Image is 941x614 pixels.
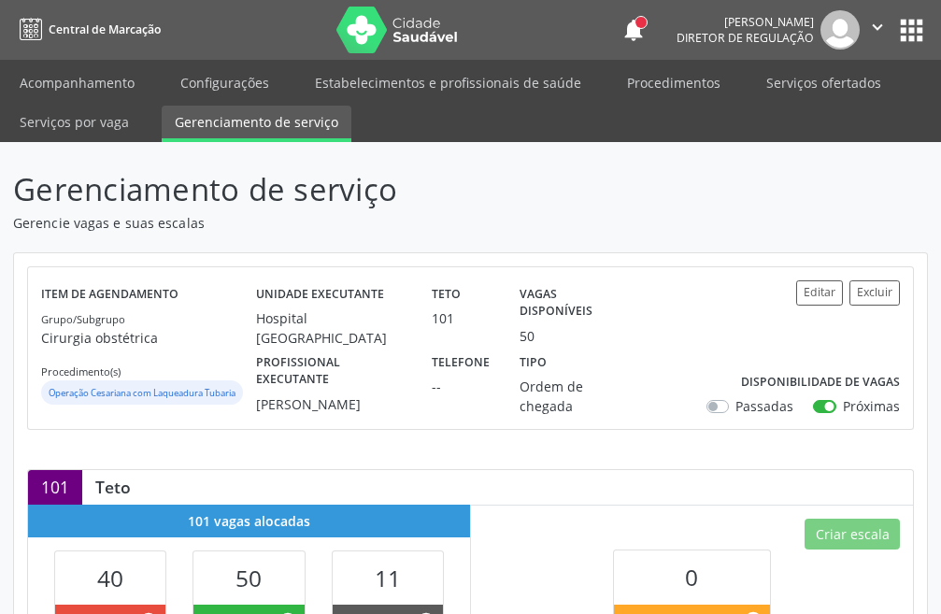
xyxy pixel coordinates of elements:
i:  [867,17,888,37]
label: Próximas [843,396,900,416]
button: Criar escala [805,519,900,550]
button: Editar [796,280,843,306]
div: 101 [28,470,82,504]
a: Procedimentos [614,66,734,99]
img: img [820,10,860,50]
button:  [860,10,895,50]
div: Teto [82,477,144,497]
div: 50 [520,326,535,346]
label: Unidade executante [256,280,384,309]
div: [PERSON_NAME] [677,14,814,30]
p: Cirurgia obstétrica [41,328,256,348]
a: Central de Marcação [13,14,161,45]
button: Excluir [849,280,900,306]
a: Configurações [167,66,282,99]
label: Profissional executante [256,348,406,393]
span: Central de Marcação [49,21,161,37]
label: Disponibilidade de vagas [741,367,900,396]
button: apps [895,14,928,47]
div: -- [432,377,493,396]
a: Estabelecimentos e profissionais de saúde [302,66,594,99]
span: 40 [97,563,123,593]
span: 50 [235,563,262,593]
div: [PERSON_NAME] [256,394,406,414]
span: Diretor de regulação [677,30,814,46]
p: Gerenciamento de serviço [13,166,653,213]
button: notifications [620,17,647,43]
small: Operação Cesariana com Laqueadura Tubaria [49,387,235,399]
a: Gerenciamento de serviço [162,106,351,142]
label: Vagas disponíveis [520,280,625,326]
div: 101 [432,308,493,328]
a: Serviços ofertados [753,66,894,99]
a: Serviços por vaga [7,106,142,138]
label: Teto [432,280,461,309]
label: Item de agendamento [41,280,178,309]
small: Procedimento(s) [41,364,121,378]
small: Grupo/Subgrupo [41,312,125,326]
label: Tipo [520,348,547,377]
span: 11 [375,563,401,593]
div: Ordem de chegada [520,377,625,416]
label: Telefone [432,348,490,377]
a: Acompanhamento [7,66,148,99]
p: Gerencie vagas e suas escalas [13,213,653,233]
label: Passadas [735,396,793,416]
div: 101 vagas alocadas [28,505,470,537]
div: Hospital [GEOGRAPHIC_DATA] [256,308,406,348]
span: 0 [685,562,698,593]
